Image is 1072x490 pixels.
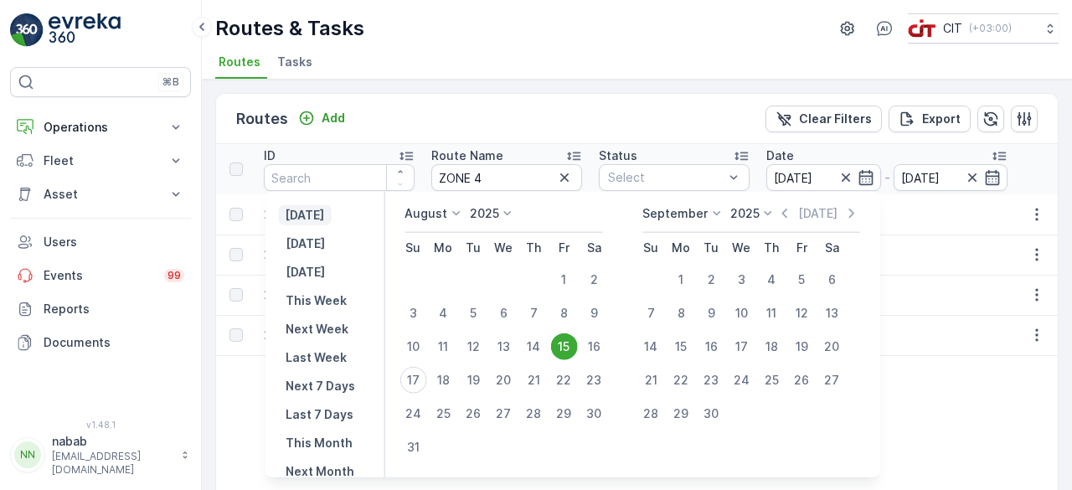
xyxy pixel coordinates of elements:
[44,119,157,136] p: Operations
[264,327,415,343] span: 215704
[285,406,353,423] p: Last 7 Days
[264,206,415,223] span: 215836
[10,259,191,292] a: Events99
[580,367,607,394] div: 23
[579,233,609,263] th: Saturday
[550,266,577,293] div: 1
[264,246,415,263] a: 215718
[884,168,890,188] p: -
[788,367,815,394] div: 26
[52,450,173,477] p: [EMAIL_ADDRESS][DOMAIN_NAME]
[580,300,607,327] div: 9
[730,205,760,222] p: 2025
[458,233,488,263] th: Tuesday
[278,462,360,482] button: Next Month
[520,400,547,427] div: 28
[278,262,331,282] button: Tomorrow
[550,400,577,427] div: 29
[10,178,191,211] button: Asset
[10,292,191,326] a: Reports
[667,400,694,427] div: 29
[799,111,872,127] p: Clear Filters
[278,376,361,396] button: Next 7 Days
[460,300,487,327] div: 5
[278,291,353,311] button: This Week
[549,233,579,263] th: Friday
[818,266,845,293] div: 6
[322,110,345,126] p: Add
[758,266,785,293] div: 4
[236,107,288,131] p: Routes
[520,300,547,327] div: 7
[470,205,499,222] p: 2025
[667,266,694,293] div: 1
[278,433,358,453] button: This Month
[490,300,517,327] div: 6
[788,333,815,360] div: 19
[162,75,179,89] p: ⌘B
[667,300,694,327] div: 8
[817,233,847,263] th: Saturday
[698,300,724,327] div: 9
[431,147,503,164] p: Route Name
[788,266,815,293] div: 5
[642,205,708,222] p: September
[278,405,359,425] button: Last 7 Days
[758,194,1016,235] td: [DATE]
[728,333,755,360] div: 17
[766,164,881,191] input: dd/mm/yyyy
[399,300,426,327] div: 3
[10,420,191,430] span: v 1.48.1
[14,441,41,468] div: NN
[943,20,962,37] p: CIT
[637,300,664,327] div: 7
[637,333,664,360] div: 14
[399,434,426,461] div: 31
[599,147,637,164] p: Status
[10,13,44,47] img: logo
[786,233,817,263] th: Friday
[520,333,547,360] div: 14
[798,205,837,222] p: [DATE]
[10,111,191,144] button: Operations
[229,208,243,221] div: Toggle Row Selected
[758,300,785,327] div: 11
[277,54,312,70] span: Tasks
[580,400,607,427] div: 30
[229,248,243,261] div: Toggle Row Selected
[49,13,121,47] img: logo_light-DOdMpM7g.png
[636,233,666,263] th: Sunday
[550,367,577,394] div: 22
[818,333,845,360] div: 20
[788,300,815,327] div: 12
[908,13,1059,44] button: CIT(+03:00)
[550,300,577,327] div: 8
[285,321,348,338] p: Next Week
[908,19,936,38] img: cit-logo_pOk6rL0.png
[488,233,518,263] th: Wednesday
[285,264,324,281] p: [DATE]
[758,333,785,360] div: 18
[889,106,971,132] button: Export
[278,234,331,254] button: Today
[490,367,517,394] div: 20
[667,367,694,394] div: 22
[728,266,755,293] div: 3
[698,333,724,360] div: 16
[608,169,724,186] p: Select
[698,367,724,394] div: 23
[758,315,1016,355] td: [DATE]
[278,205,331,225] button: Yesterday
[264,147,276,164] p: ID
[818,367,845,394] div: 27
[399,400,426,427] div: 24
[430,367,456,394] div: 18
[428,233,458,263] th: Monday
[667,333,694,360] div: 15
[550,333,577,360] div: 15
[264,286,415,303] span: 215715
[10,144,191,178] button: Fleet
[291,108,352,128] button: Add
[44,267,154,284] p: Events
